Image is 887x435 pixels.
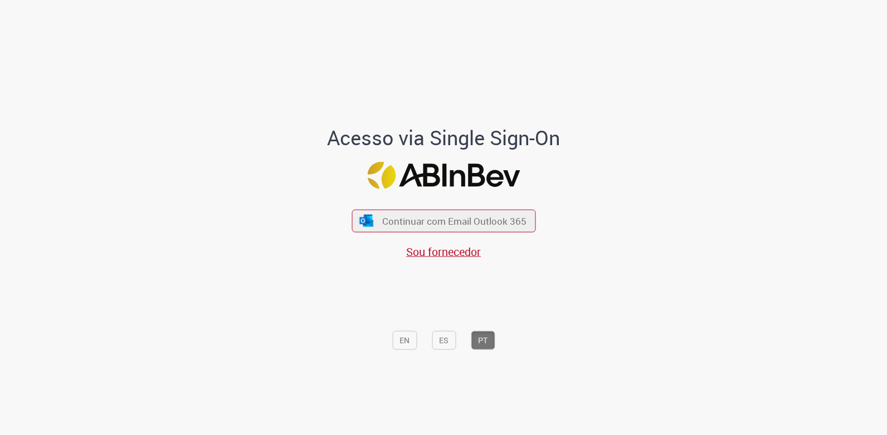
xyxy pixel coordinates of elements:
span: Continuar com Email Outlook 365 [382,215,527,228]
button: EN [392,331,417,350]
button: ícone Azure/Microsoft 360 Continuar com Email Outlook 365 [352,209,535,232]
h1: Acesso via Single Sign-On [289,126,598,149]
button: PT [471,331,495,350]
img: Logo ABInBev [367,162,520,189]
img: ícone Azure/Microsoft 360 [359,215,374,226]
button: ES [432,331,456,350]
a: Sou fornecedor [406,244,481,259]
